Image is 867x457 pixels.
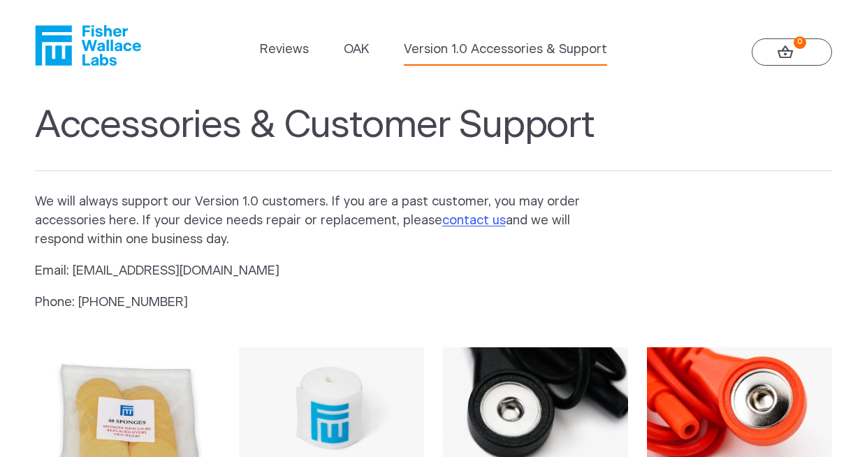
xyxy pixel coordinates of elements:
[752,38,832,66] a: 0
[35,103,833,171] h1: Accessories & Customer Support
[404,41,607,59] a: Version 1.0 Accessories & Support
[794,36,806,49] strong: 0
[260,41,309,59] a: Reviews
[35,262,605,281] p: Email: [EMAIL_ADDRESS][DOMAIN_NAME]
[35,25,141,66] a: Fisher Wallace
[35,193,605,249] p: We will always support our Version 1.0 customers. If you are a past customer, you may order acces...
[344,41,369,59] a: OAK
[442,215,506,227] a: contact us
[35,293,605,312] p: Phone: [PHONE_NUMBER]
